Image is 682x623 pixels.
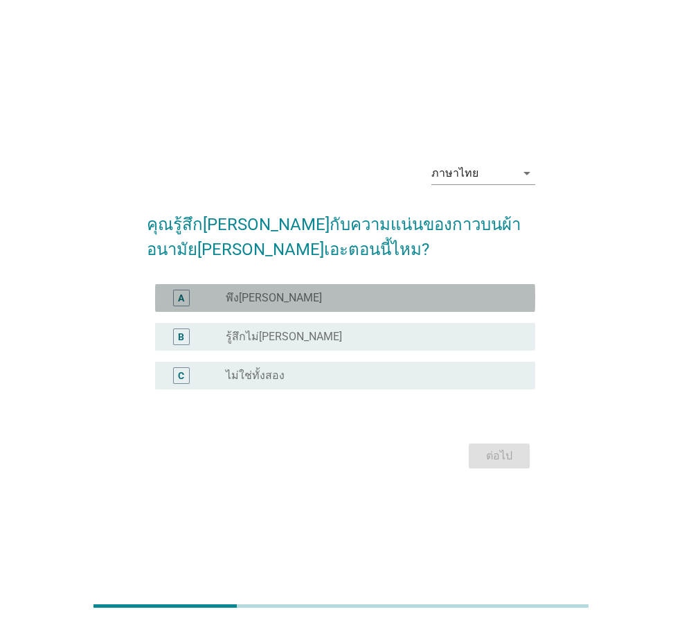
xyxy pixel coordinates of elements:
div: A [178,290,184,305]
div: ภาษาไทย [431,167,478,179]
div: C [178,368,184,383]
label: รู้สึกไม่[PERSON_NAME] [226,330,342,344]
label: ไม่ใช่ทั้งสอง [226,369,285,383]
label: พึง[PERSON_NAME] [226,291,322,305]
div: B [178,329,184,344]
i: arrow_drop_down [519,165,535,182]
h2: คุณรู้สึก[PERSON_NAME]กับความแน่นของกาวบนผ้าอนามัย[PERSON_NAME]เอะตอนนี้ไหม? [147,198,535,262]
